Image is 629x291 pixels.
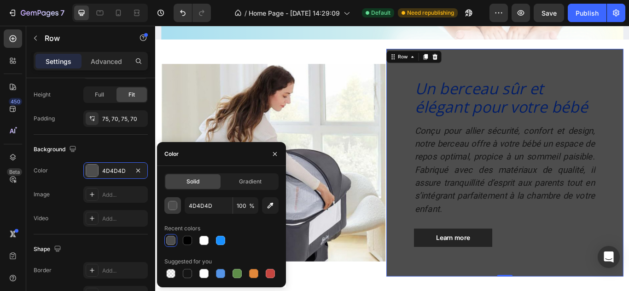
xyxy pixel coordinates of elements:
img: Alt Image [7,45,269,275]
span: Need republishing [407,9,454,17]
div: 75, 70, 75, 70 [102,115,146,123]
div: Color [164,150,179,158]
div: Height [34,91,51,99]
input: Eg: FFFFFF [185,197,233,214]
span: Home Page - [DATE] 14:29:09 [249,8,340,18]
div: Suggested for you [164,257,212,266]
button: 7 [4,4,69,22]
div: Learn more [327,242,367,253]
i: Un berceau sûr et élégant pour votre bébé [303,61,504,107]
p: 7 [60,7,64,18]
div: Open Intercom Messenger [598,246,620,268]
span: Default [371,9,390,17]
div: Image [34,190,50,199]
div: Recent colors [164,224,200,233]
div: Undo/Redo [174,4,211,22]
div: Video [34,214,48,223]
iframe: Design area [155,26,629,291]
a: Learn more [302,237,393,258]
div: Border [34,266,52,274]
span: Gradient [239,177,262,186]
span: % [249,202,255,210]
span: Full [95,91,104,99]
div: 450 [9,98,22,105]
button: Publish [568,4,606,22]
span: / [245,8,247,18]
div: Publish [576,8,599,18]
div: Beta [7,168,22,176]
span: Solid [186,177,199,186]
p: Advanced [91,57,122,66]
span: Save [542,9,557,17]
i: Conçu pour allier sécurité, confort et design, notre berceau offre à votre bébé un espace de repo... [303,117,513,219]
div: Add... [102,215,146,223]
div: Shape [34,243,63,256]
div: Padding [34,114,55,123]
div: Background [34,143,78,156]
p: Settings [46,57,71,66]
div: 4D4D4D [102,167,129,175]
span: Fit [128,91,135,99]
button: Save [534,4,564,22]
p: Row [45,33,123,44]
div: Row [281,32,296,40]
div: Add... [102,191,146,199]
div: Color [34,166,48,175]
div: Add... [102,267,146,275]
